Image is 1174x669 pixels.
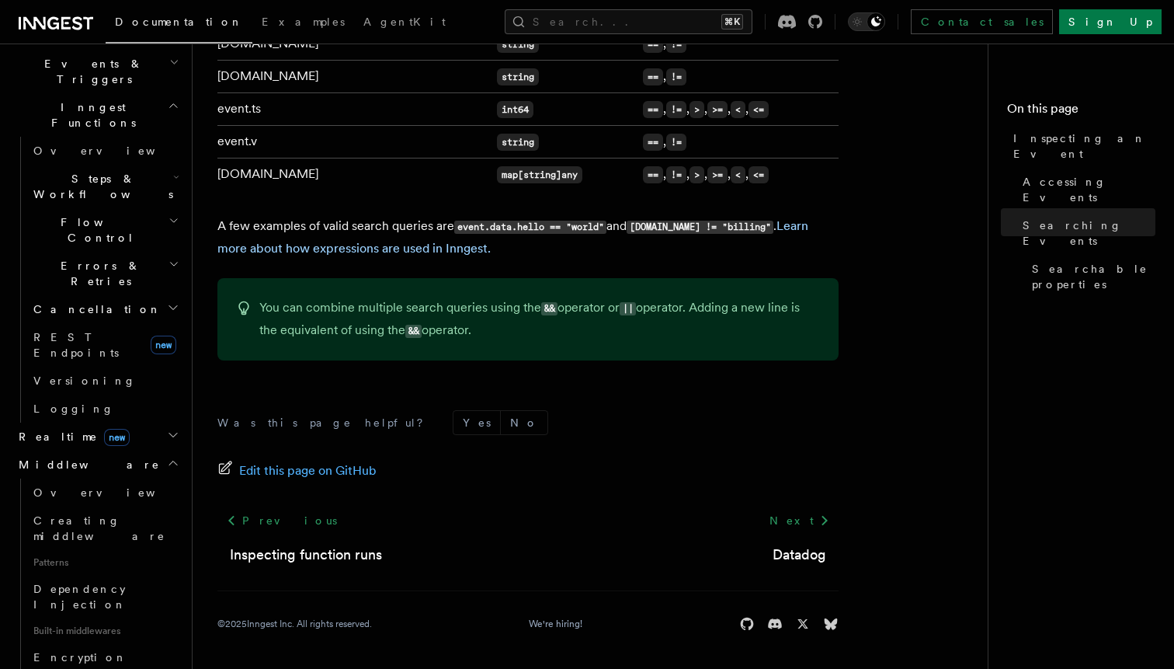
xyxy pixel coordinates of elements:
[731,166,745,183] code: <
[33,145,193,157] span: Overview
[33,514,165,542] span: Creating middleware
[1023,218,1155,249] span: Searching Events
[707,166,728,183] code: >=
[627,221,773,234] code: [DOMAIN_NAME] != "billing"
[230,544,382,566] a: Inspecting function runs
[637,126,839,159] td: ,
[1007,99,1155,124] h4: On this page
[27,301,162,317] span: Cancellation
[689,166,704,183] code: >
[363,16,446,28] span: AgentKit
[104,429,130,446] span: new
[643,68,663,85] code: ==
[27,252,182,295] button: Errors & Retries
[262,16,345,28] span: Examples
[12,451,182,479] button: Middleware
[27,395,182,423] a: Logging
[239,460,377,482] span: Edit this page on GitHub
[1007,124,1155,168] a: Inspecting an Event
[12,93,182,137] button: Inngest Functions
[27,618,182,643] span: Built-in middlewares
[12,99,168,131] span: Inngest Functions
[749,101,769,118] code: <=
[33,375,136,387] span: Versioning
[497,36,539,53] code: string
[27,367,182,395] a: Versioning
[1059,9,1162,34] a: Sign Up
[773,544,826,566] a: Datadog
[1013,131,1155,162] span: Inspecting an Event
[749,166,769,183] code: <=
[541,302,557,315] code: &&
[33,331,119,359] span: REST Endpoints
[12,50,182,93] button: Events & Triggers
[666,36,686,53] code: !=
[637,61,839,93] td: ,
[12,56,169,87] span: Events & Triggers
[12,137,182,423] div: Inngest Functions
[217,415,434,430] p: Was this page helpful?
[259,297,820,342] p: You can combine multiple search queries using the operator or operator. Adding a new line is the ...
[689,101,704,118] code: >
[27,295,182,323] button: Cancellation
[33,583,127,611] span: Dependency Injection
[666,101,686,118] code: !=
[497,68,539,85] code: string
[217,61,491,93] td: [DOMAIN_NAME]
[217,93,491,126] td: event.ts
[911,9,1053,34] a: Contact sales
[505,9,752,34] button: Search...⌘K
[27,171,173,202] span: Steps & Workflows
[27,575,182,618] a: Dependency Injection
[27,214,168,246] span: Flow Control
[151,336,176,354] span: new
[12,429,130,444] span: Realtime
[529,618,582,630] a: We're hiring!
[1016,168,1155,211] a: Accessing Events
[27,208,182,252] button: Flow Control
[33,486,193,499] span: Overview
[217,460,377,482] a: Edit this page on GitHub
[453,411,500,434] button: Yes
[620,302,636,315] code: ||
[497,166,582,183] code: map[string]any
[12,423,182,451] button: Realtimenew
[217,507,346,535] a: Previous
[643,134,663,151] code: ==
[252,5,354,42] a: Examples
[354,5,455,42] a: AgentKit
[1016,211,1155,255] a: Searching Events
[27,165,182,208] button: Steps & Workflows
[454,221,606,234] code: event.data.hello == "world"
[405,325,422,338] code: &&
[643,166,663,183] code: ==
[27,258,168,289] span: Errors & Retries
[637,93,839,126] td: , , , , ,
[1026,255,1155,298] a: Searchable properties
[1032,261,1155,292] span: Searchable properties
[1023,174,1155,205] span: Accessing Events
[731,101,745,118] code: <
[217,215,839,260] p: A few examples of valid search queries are and .
[217,126,491,159] td: event.v
[106,5,252,44] a: Documentation
[27,137,182,165] a: Overview
[27,507,182,550] a: Creating middleware
[27,479,182,507] a: Overview
[666,166,686,183] code: !=
[12,457,160,472] span: Middleware
[721,14,743,30] kbd: ⌘K
[497,101,533,118] code: int64
[115,16,243,28] span: Documentation
[217,159,491,191] td: [DOMAIN_NAME]
[497,134,539,151] code: string
[27,550,182,575] span: Patterns
[666,134,686,151] code: !=
[643,36,663,53] code: ==
[666,68,686,85] code: !=
[501,411,547,434] button: No
[643,101,663,118] code: ==
[27,323,182,367] a: REST Endpointsnew
[848,12,885,31] button: Toggle dark mode
[637,159,839,191] td: , , , , ,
